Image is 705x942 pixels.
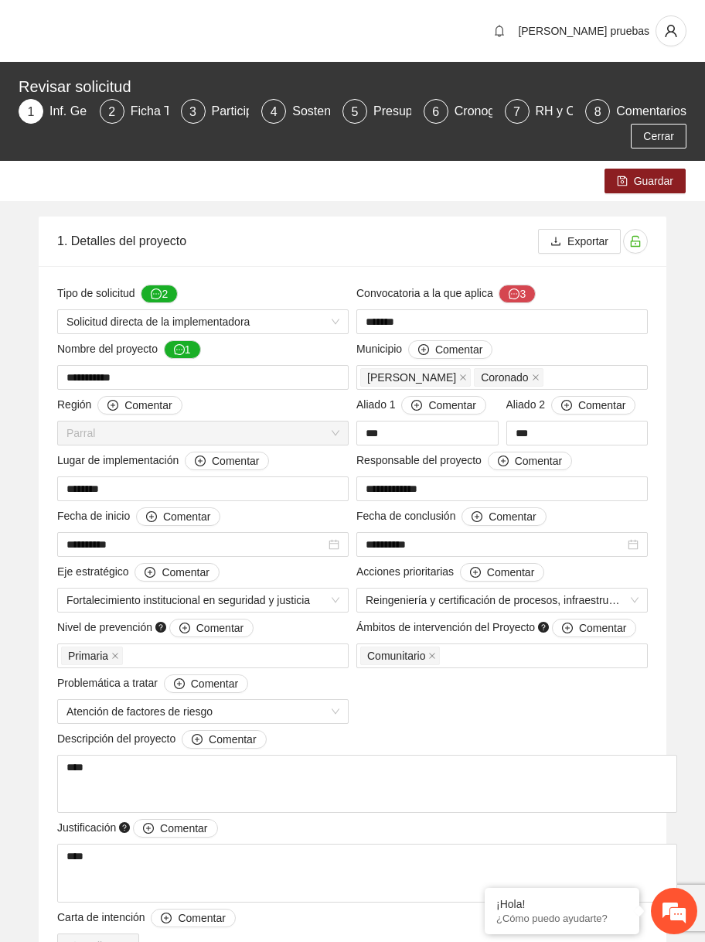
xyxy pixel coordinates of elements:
button: Aliado 2 [551,396,635,415]
span: close [532,374,540,381]
button: Nombre del proyecto [164,340,201,359]
span: Comentar [579,619,626,637]
span: Acciones prioritarias [356,563,544,582]
span: Lugar de implementación [57,452,269,470]
span: user [656,24,686,38]
span: Atención de factores de riesgo [66,700,339,723]
span: Aliado 1 [356,396,486,415]
span: [PERSON_NAME] [367,369,456,386]
div: 1. Detalles del proyecto [57,219,538,263]
div: RH y Consultores [536,99,645,124]
span: Comunitario [360,647,440,665]
span: plus-circle [561,400,572,412]
span: Fecha de inicio [57,507,220,526]
span: Guardar [634,172,673,189]
p: ¿Cómo puedo ayudarte? [496,913,628,924]
span: plus-circle [562,623,573,635]
span: Parral [66,422,339,445]
button: Ámbitos de intervención del Proyecto question-circle [552,619,636,637]
span: 5 [352,105,359,118]
span: plus-circle [143,823,154,835]
div: 1Inf. General [19,99,87,124]
button: Eje estratégico [135,563,219,582]
div: Presupuesto [373,99,455,124]
span: 7 [513,105,520,118]
button: bell [487,19,512,43]
span: 2 [108,105,115,118]
div: 3Participantes [181,99,250,124]
button: Municipio [408,340,492,359]
span: Comentar [162,564,209,581]
button: Convocatoria a la que aplica [499,285,536,303]
span: Comentar [212,452,259,469]
span: Municipio [356,340,492,359]
span: plus-circle [146,511,157,524]
span: Comentar [428,397,475,414]
span: download [550,236,561,248]
span: bell [488,25,511,37]
span: Descripción del proyecto [57,730,267,749]
button: Acciones prioritarias [460,563,544,582]
span: close [111,652,119,660]
span: plus-circle [498,456,509,468]
button: Aliado 1 [401,396,485,415]
span: Comentar [178,910,225,927]
span: Coronado [474,368,543,387]
span: Cerrar [643,128,674,145]
span: plus-circle [411,400,422,412]
span: 3 [189,105,196,118]
button: Región [97,396,182,415]
button: downloadExportar [538,229,621,254]
div: ¡Hola! [496,898,628,910]
span: question-circle [119,822,130,833]
button: Fecha de conclusión [461,507,546,526]
span: 4 [271,105,278,118]
span: Justificación [57,819,218,838]
span: plus-circle [195,456,206,468]
div: 4Sostenibilidad [261,99,330,124]
button: Problemática a tratar [164,674,248,693]
span: Fortalecimiento institucional en seguridad y justicia [66,589,339,612]
div: 2Ficha T [100,99,169,124]
button: saveGuardar [605,169,686,193]
button: Cerrar [631,124,686,148]
span: Primaria [68,647,108,664]
span: Solicitud directa de la implementadora [66,310,339,333]
div: 8Comentarios [585,99,686,124]
button: Tipo de solicitud [141,285,178,303]
span: Exportar [567,233,608,250]
span: Coronado [481,369,529,386]
span: message [174,344,185,357]
div: 7RH y Consultores [505,99,574,124]
span: 1 [28,105,35,118]
span: plus-circle [418,344,429,357]
span: plus-circle [470,567,481,579]
span: Región [57,396,182,415]
button: Descripción del proyecto [182,730,266,749]
div: Cronograma [455,99,536,124]
span: Comentar [209,731,256,748]
span: save [617,176,628,188]
button: user [656,15,686,46]
span: Comentar [191,675,238,692]
button: Fecha de inicio [136,507,220,526]
span: Comentar [515,452,562,469]
div: Revisar solicitud [19,74,677,99]
button: Nivel de prevención question-circle [169,619,254,637]
span: close [459,374,467,381]
span: Comentar [489,508,536,525]
span: Eje estratégico [57,563,220,582]
span: Comentar [163,508,210,525]
div: 5Presupuesto [342,99,411,124]
span: plus-circle [161,913,172,925]
div: Ficha T [131,99,184,124]
span: plus-circle [179,623,190,635]
span: Comentar [578,397,625,414]
div: Comentarios [616,99,686,124]
span: Comentar [487,564,534,581]
span: plus-circle [145,567,155,579]
span: question-circle [155,622,166,633]
span: plus-circle [472,511,482,524]
button: Justificación question-circle [133,819,217,838]
span: close [428,652,436,660]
